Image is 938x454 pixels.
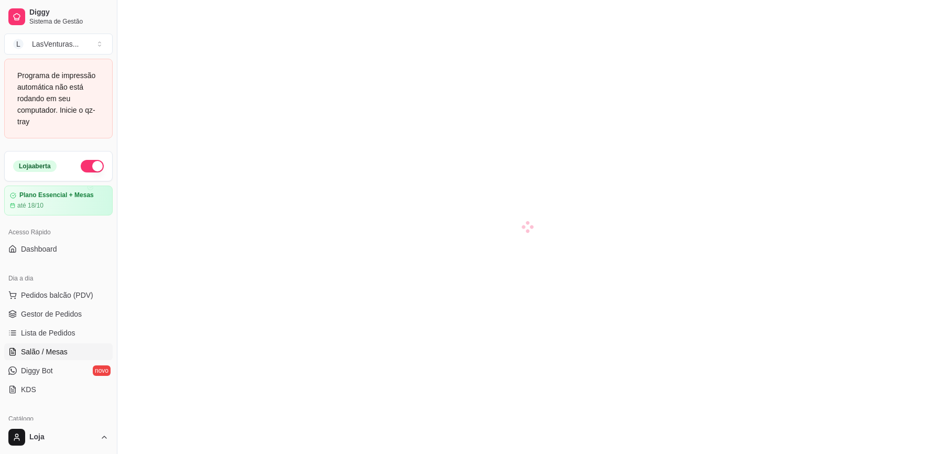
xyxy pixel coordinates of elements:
button: Loja [4,425,113,450]
a: Diggy Botnovo [4,362,113,379]
div: Loja aberta [13,160,57,172]
a: DiggySistema de Gestão [4,4,113,29]
article: até 18/10 [17,201,43,210]
a: Salão / Mesas [4,343,113,360]
span: KDS [21,384,36,395]
div: LasVenturas ... [32,39,79,49]
a: Lista de Pedidos [4,325,113,341]
div: Programa de impressão automática não está rodando em seu computador. Inicie o qz-tray [17,70,100,127]
div: Acesso Rápido [4,224,113,241]
span: Dashboard [21,244,57,254]
span: Gestor de Pedidos [21,309,82,319]
span: Lista de Pedidos [21,328,75,338]
button: Select a team [4,34,113,55]
span: L [13,39,24,49]
span: Pedidos balcão (PDV) [21,290,93,300]
a: Dashboard [4,241,113,257]
span: Loja [29,433,96,442]
button: Pedidos balcão (PDV) [4,287,113,304]
span: Diggy Bot [21,365,53,376]
button: Alterar Status [81,160,104,172]
div: Dia a dia [4,270,113,287]
div: Catálogo [4,410,113,427]
a: Plano Essencial + Mesasaté 18/10 [4,186,113,215]
a: KDS [4,381,113,398]
a: Gestor de Pedidos [4,306,113,322]
span: Salão / Mesas [21,347,68,357]
span: Sistema de Gestão [29,17,108,26]
article: Plano Essencial + Mesas [19,191,94,199]
span: Diggy [29,8,108,17]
